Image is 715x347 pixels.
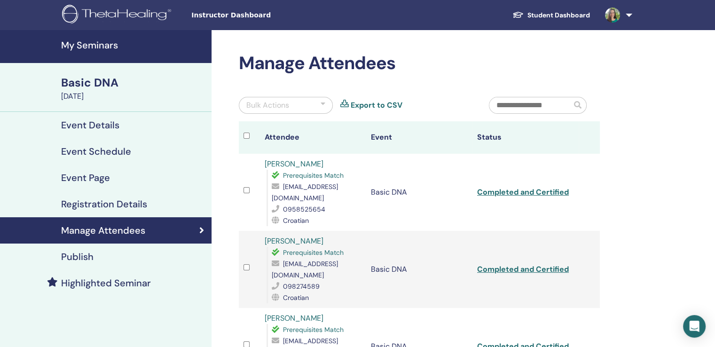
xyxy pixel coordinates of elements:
span: [EMAIL_ADDRESS][DOMAIN_NAME] [272,182,338,202]
span: Prerequisites Match [283,248,344,257]
img: logo.png [62,5,174,26]
a: Completed and Certified [477,187,569,197]
a: [PERSON_NAME] [265,236,323,246]
div: [DATE] [61,91,206,102]
th: Attendee [260,121,366,154]
div: Bulk Actions [246,100,289,111]
h4: Event Schedule [61,146,131,157]
a: [PERSON_NAME] [265,159,323,169]
span: 0958525654 [283,205,325,213]
a: Completed and Certified [477,264,569,274]
span: Croatian [283,216,309,225]
span: [EMAIL_ADDRESS][DOMAIN_NAME] [272,260,338,279]
td: Basic DNA [366,154,472,231]
span: Instructor Dashboard [191,10,332,20]
img: graduation-cap-white.svg [512,11,524,19]
h4: My Seminars [61,39,206,51]
a: Export to CSV [351,100,402,111]
th: Status [472,121,579,154]
span: 098274589 [283,282,320,291]
div: Basic DNA [61,75,206,91]
span: Prerequisites Match [283,171,344,180]
span: Croatian [283,293,309,302]
h4: Highlighted Seminar [61,277,151,289]
h4: Manage Attendees [61,225,145,236]
th: Event [366,121,472,154]
a: Basic DNA[DATE] [55,75,212,102]
span: Prerequisites Match [283,325,344,334]
h4: Registration Details [61,198,147,210]
img: default.jpg [605,8,620,23]
div: Open Intercom Messenger [683,315,706,338]
h4: Event Page [61,172,110,183]
h4: Publish [61,251,94,262]
h2: Manage Attendees [239,53,600,74]
h4: Event Details [61,119,119,131]
a: [PERSON_NAME] [265,313,323,323]
td: Basic DNA [366,231,472,308]
a: Student Dashboard [505,7,597,24]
